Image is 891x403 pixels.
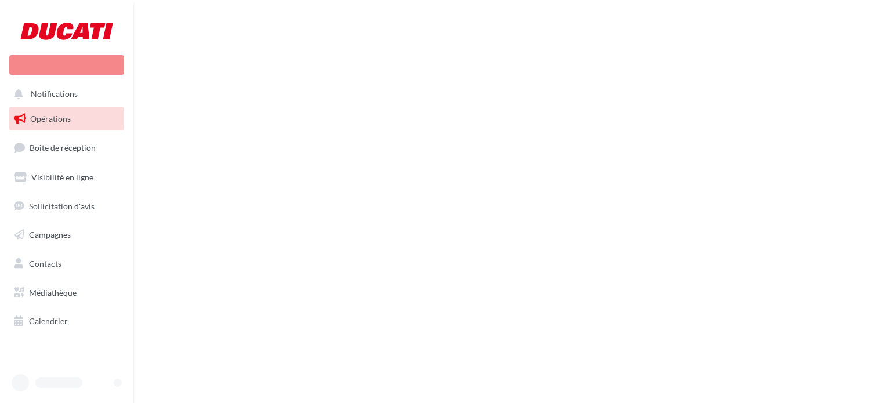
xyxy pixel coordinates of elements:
span: Boîte de réception [30,143,96,153]
a: Contacts [7,252,126,276]
a: Opérations [7,107,126,131]
a: Boîte de réception [7,135,126,160]
a: Médiathèque [7,281,126,305]
span: Sollicitation d'avis [29,201,95,210]
a: Sollicitation d'avis [7,194,126,219]
div: Nouvelle campagne [9,55,124,75]
span: Campagnes [29,230,71,239]
span: Visibilité en ligne [31,172,93,182]
span: Opérations [30,114,71,124]
span: Notifications [31,89,78,99]
a: Calendrier [7,309,126,333]
span: Médiathèque [29,288,77,297]
span: Contacts [29,259,61,268]
span: Calendrier [29,316,68,326]
a: Campagnes [7,223,126,247]
a: Visibilité en ligne [7,165,126,190]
